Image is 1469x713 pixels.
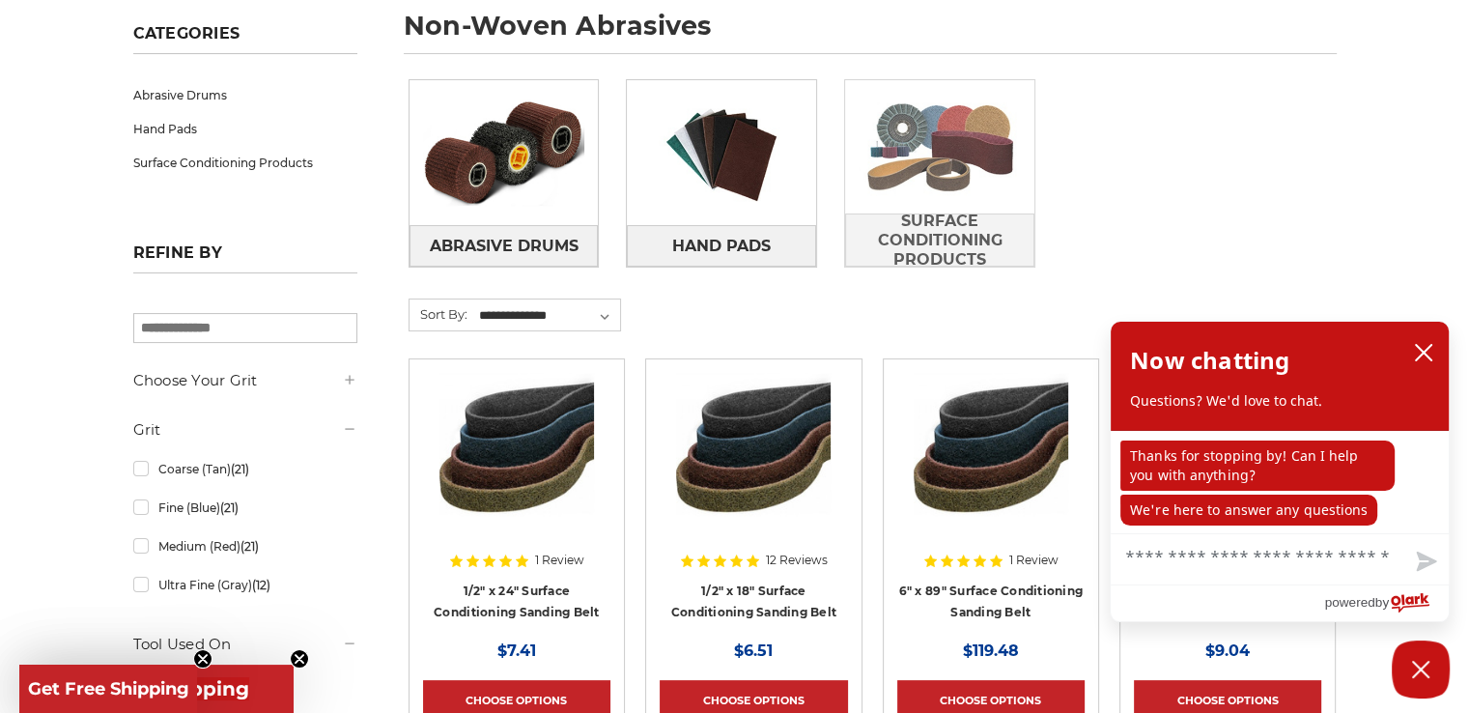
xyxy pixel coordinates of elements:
a: 1/2" x 18" Surface Conditioning Sanding Belt [671,584,836,620]
span: (21) [240,539,258,554]
a: Fine (Blue) [133,491,357,525]
span: 12 Reviews [766,555,828,566]
img: Surface Conditioning Sanding Belts [676,373,831,528]
img: Hand Pads [627,86,816,219]
p: Questions? We'd love to chat. [1130,391,1429,411]
a: 6" x 89" Surface Conditioning Sanding Belt [899,584,1083,620]
div: Get Free ShippingClose teaser [19,665,294,713]
button: Close teaser [290,649,309,669]
img: Surface Conditioning Sanding Belts [439,373,594,528]
h5: Refine by [133,243,357,273]
a: Powered by Olark [1324,585,1449,621]
span: Surface Conditioning Products [846,205,1033,276]
a: Coarse (Tan) [133,452,357,486]
img: 6"x89" Surface Conditioning Sanding Belts [914,373,1068,528]
a: Surface Conditioning Products [133,146,357,180]
span: Hand Pads [672,230,771,263]
button: Send message [1400,540,1449,585]
h1: non-woven abrasives [404,13,1337,54]
p: Thanks for stopping by! Can I help you with anything? [1120,441,1395,491]
a: Surface Conditioning Sanding Belts [423,373,610,560]
label: Sort By: [410,299,467,328]
span: $9.04 [1205,642,1250,660]
span: (21) [230,462,248,476]
button: Close Chatbox [1392,641,1450,699]
h2: Now chatting [1130,341,1289,380]
button: close chatbox [1408,338,1439,367]
h5: Grit [133,418,357,442]
img: Surface Conditioning Products [845,80,1034,214]
span: 1 Review [535,555,584,566]
div: olark chatbox [1110,321,1450,622]
span: $6.51 [734,642,773,660]
a: 6"x89" Surface Conditioning Sanding Belts [897,373,1085,560]
img: Abrasive Drums [410,86,599,219]
span: Abrasive Drums [429,230,578,263]
select: Sort By: [476,301,620,330]
a: Abrasive Drums [410,225,599,267]
a: 1/2" x 24" Surface Conditioning Sanding Belt [434,584,599,620]
span: $119.48 [963,642,1019,660]
h5: Choose Your Grit [133,369,357,392]
h5: Categories [133,24,357,54]
span: by [1375,590,1389,614]
span: (12) [251,578,269,592]
span: 1 Review [1009,555,1059,566]
a: Ultra Fine (Gray) [133,568,357,602]
a: Surface Conditioning Sanding Belts [660,373,847,560]
span: Get Free Shipping [28,678,189,699]
span: $7.41 [497,642,536,660]
button: Close teaser [193,649,212,669]
span: (21) [219,500,238,515]
p: We're here to answer any questions [1120,495,1377,526]
h5: Tool Used On [133,633,357,656]
a: Abrasive Drums [133,78,357,112]
span: powered [1324,590,1374,614]
div: Get Free ShippingClose teaser [19,665,197,713]
a: Hand Pads [627,225,816,267]
div: chat [1111,431,1449,533]
a: Surface Conditioning Products [845,214,1034,267]
a: Medium (Red) [133,529,357,563]
a: Hand Pads [133,112,357,146]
